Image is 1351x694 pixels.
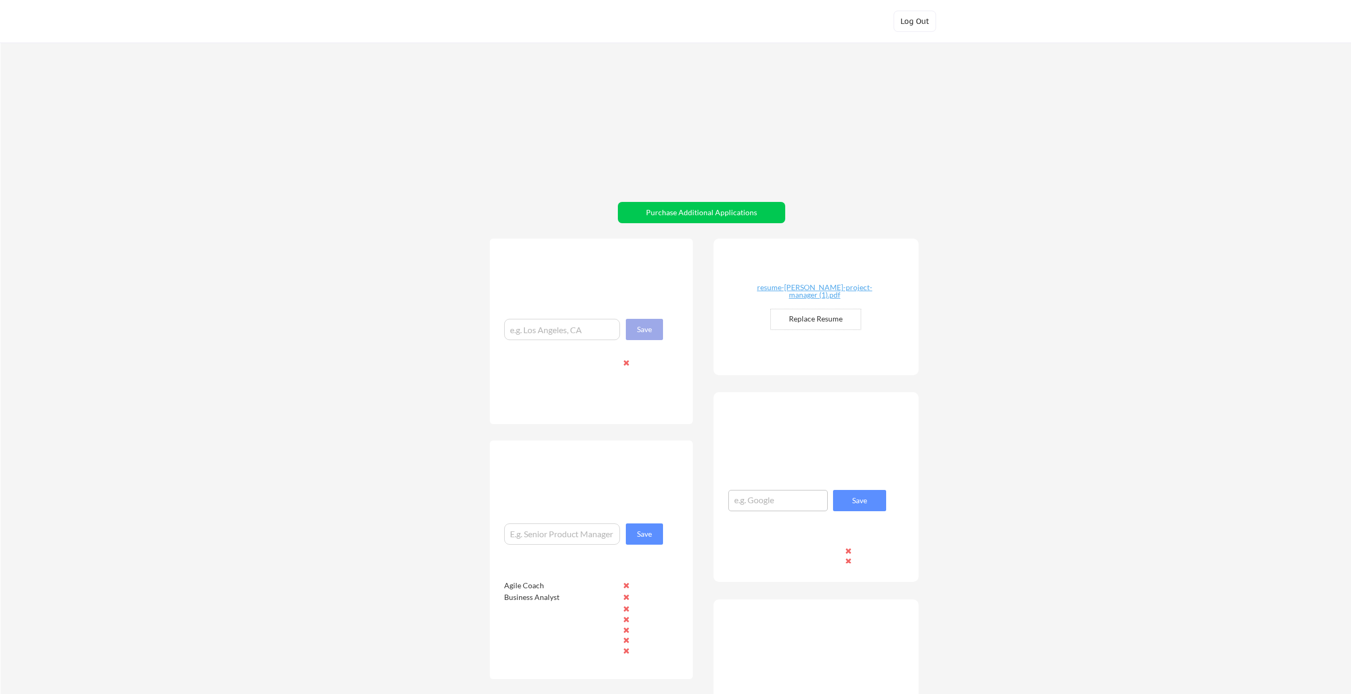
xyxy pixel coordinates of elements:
button: Save [833,490,886,511]
input: e.g. Los Angeles, CA [504,319,620,340]
input: E.g. Senior Product Manager [504,523,620,545]
div: Business Analyst [504,592,616,603]
a: resume-[PERSON_NAME]-project-manager (1).pdf [751,284,878,300]
button: Save [626,523,663,545]
div: resume-[PERSON_NAME]-project-manager (1).pdf [751,284,878,299]
button: Save [626,319,663,340]
button: Purchase Additional Applications [618,202,785,223]
div: Agile Coach [504,580,616,591]
button: Log Out [894,11,936,32]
